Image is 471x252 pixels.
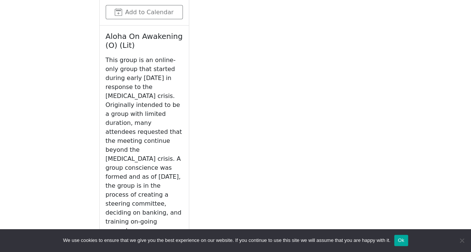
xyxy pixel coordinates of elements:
span: No [458,237,465,244]
h2: Aloha On Awakening (O) (Lit) [106,32,183,50]
p: This group is an online-only group that started during early [DATE] in response to the [MEDICAL_D... [106,56,183,235]
button: Add to Calendar [106,5,183,19]
button: Ok [394,235,408,246]
span: We use cookies to ensure that we give you the best experience on our website. If you continue to ... [63,237,390,244]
